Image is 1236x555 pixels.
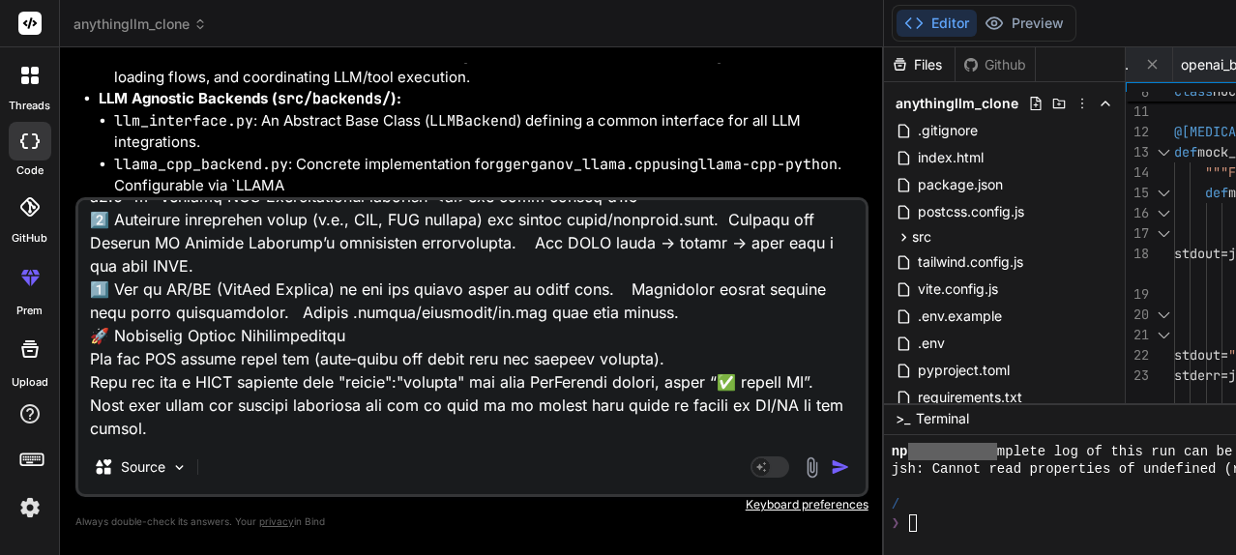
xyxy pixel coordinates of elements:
code: llama-cpp-python [698,155,838,174]
span: def [1174,143,1197,161]
div: Click to collapse the range. [1151,203,1176,223]
textarea: 📊 LOR‑Ipsumdolorsita – Consect Adipis Elitse Doei: 0037‑27‑41 Temporin utl: Etdolo Magnaal ✅ Enim... [78,200,866,440]
span: privacy [259,515,294,527]
div: 20 [1126,305,1149,325]
span: / [892,496,899,514]
div: 13 [1126,142,1149,162]
div: 23 [1126,365,1149,386]
span: .env [916,332,947,355]
span: index.html [916,146,986,169]
div: 14 [1126,162,1149,183]
span: vite.config.js [916,277,1000,301]
button: Editor [897,10,977,37]
div: Click to collapse the range. [1151,223,1176,244]
span: anythingllm_clone [896,94,1018,113]
div: Github [956,55,1035,74]
code: ggerganov_llama.cpp [495,155,661,174]
p: Keyboard preferences [75,497,868,512]
span: tailwind.config.js [916,250,1025,274]
code: src/backends/ [278,89,391,108]
div: 17 [1126,223,1149,244]
span: def [1205,184,1228,201]
span: .env.example [916,305,1004,328]
span: .gitignore [916,119,980,142]
span: anythingllm_clone [74,15,207,34]
img: settings [14,491,46,524]
img: icon [831,457,850,477]
div: 18 [1126,244,1149,264]
div: 22 [1126,345,1149,365]
span: >_ [896,409,910,428]
code: llm_interface.py [114,111,253,131]
div: 21 [1126,325,1149,345]
span: pyproject.toml [916,359,1012,382]
span: postcss.config.js [916,200,1026,223]
label: code [16,162,44,179]
div: 12 [1126,122,1149,142]
span: stdout= [1174,346,1228,364]
div: 16 [1126,203,1149,223]
label: GitHub [12,230,47,247]
li: : A FastAPI application serving as the central orchestrator, handling API requests, loading flows... [114,44,865,88]
p: Always double-check its answers. Your in Bind [75,512,868,531]
label: threads [9,98,50,114]
label: Upload [12,374,48,391]
span: error [924,443,964,461]
span: 6 [1126,82,1149,102]
span: npm [892,443,916,461]
div: Click to collapse the range. [1151,325,1176,345]
li: : An Abstract Base Class ( ) defining a common interface for all LLM integrations. [114,110,865,154]
code: llama_cpp_backend.py [114,155,288,174]
span: requirements.txt [916,386,1024,409]
div: 11 [1126,102,1149,122]
div: 19 [1126,284,1149,305]
img: attachment [801,456,823,479]
code: LLMBackend [429,111,516,131]
span: package.json [916,173,1005,196]
button: Preview [977,10,1072,37]
div: Files [884,55,955,74]
div: 15 [1126,183,1149,203]
img: Pick Models [171,459,188,476]
span: src [912,227,931,247]
div: Click to collapse the range. [1151,183,1176,203]
div: Click to collapse the range. [1151,305,1176,325]
span: Terminal [916,409,969,428]
li: : Concrete implementation for using . Configurable via `LLAMA [114,154,865,197]
div: Click to collapse the range. [1151,142,1176,162]
strong: LLM Agnostic Backends ( ): [99,89,401,107]
p: Source [121,457,165,477]
label: prem [16,303,43,319]
span: ❯ [892,514,901,533]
